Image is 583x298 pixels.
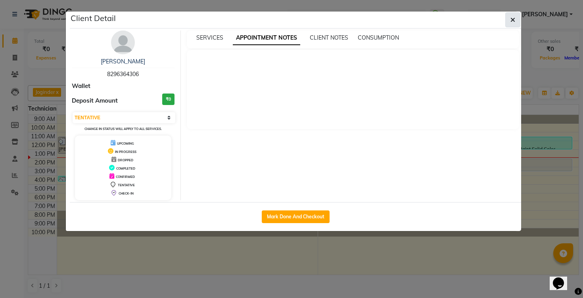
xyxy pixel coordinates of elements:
span: CONFIRMED [116,175,135,179]
span: SERVICES [196,34,223,41]
span: CLIENT NOTES [310,34,348,41]
span: CHECK-IN [119,191,134,195]
span: TENTATIVE [118,183,135,187]
iframe: chat widget [550,266,575,290]
img: avatar [111,31,135,54]
span: IN PROGRESS [115,150,136,154]
span: CONSUMPTION [358,34,399,41]
span: UPCOMING [117,141,134,145]
span: COMPLETED [116,166,135,170]
a: [PERSON_NAME] [101,58,145,65]
span: Wallet [72,82,90,91]
span: 8296364306 [107,71,139,78]
span: Deposit Amount [72,96,118,105]
span: APPOINTMENT NOTES [233,31,300,45]
span: DROPPED [118,158,133,162]
h5: Client Detail [71,12,116,24]
h3: ₹0 [162,94,175,105]
button: Mark Done And Checkout [262,210,330,223]
small: Change in status will apply to all services. [84,127,162,131]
